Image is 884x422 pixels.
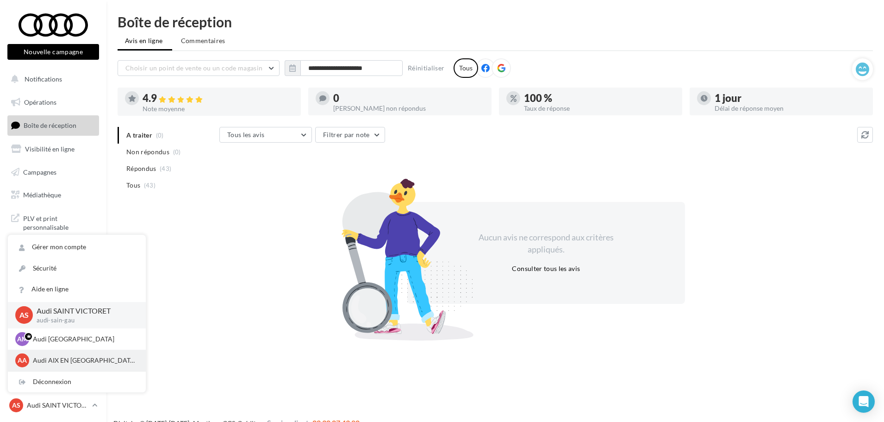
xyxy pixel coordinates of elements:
[27,401,88,410] p: Audi SAINT VICTORET
[143,93,293,104] div: 4.9
[144,182,156,189] span: (43)
[6,93,101,112] a: Opérations
[219,127,312,143] button: Tous les avis
[6,185,101,205] a: Médiathèque
[126,181,140,190] span: Tous
[853,391,875,413] div: Open Intercom Messenger
[37,316,131,325] p: audi-sain-gau
[12,401,20,410] span: AS
[6,139,101,159] a: Visibilité en ligne
[508,263,584,274] button: Consulter tous les avis
[8,372,146,392] div: Déconnexion
[315,127,385,143] button: Filtrer par note
[404,63,448,74] button: Réinitialiser
[143,106,293,112] div: Note moyenne
[19,310,29,321] span: AS
[715,105,865,112] div: Délai de réponse moyen
[18,356,27,365] span: AA
[25,75,62,83] span: Notifications
[37,306,131,316] p: Audi SAINT VICTORET
[17,334,28,344] span: AM
[24,121,76,129] span: Boîte de réception
[7,44,99,60] button: Nouvelle campagne
[454,58,478,78] div: Tous
[8,258,146,279] a: Sécurité
[25,145,75,153] span: Visibilité en ligne
[118,15,873,29] div: Boîte de réception
[6,115,101,135] a: Boîte de réception
[8,237,146,258] a: Gérer mon compte
[6,69,97,89] button: Notifications
[524,93,675,103] div: 100 %
[23,168,56,176] span: Campagnes
[23,191,61,199] span: Médiathèque
[125,64,262,72] span: Choisir un point de vente ou un code magasin
[8,279,146,300] a: Aide en ligne
[333,105,484,112] div: [PERSON_NAME] non répondus
[126,147,169,157] span: Non répondus
[23,212,95,232] span: PLV et print personnalisable
[126,164,156,173] span: Répondus
[33,334,135,344] p: Audi [GEOGRAPHIC_DATA]
[227,131,265,139] span: Tous les avis
[467,232,626,255] div: Aucun avis ne correspond aux critères appliqués.
[715,93,865,103] div: 1 jour
[118,60,280,76] button: Choisir un point de vente ou un code magasin
[181,36,225,45] span: Commentaires
[6,208,101,236] a: PLV et print personnalisable
[160,165,171,172] span: (43)
[7,397,99,414] a: AS Audi SAINT VICTORET
[173,148,181,156] span: (0)
[333,93,484,103] div: 0
[524,105,675,112] div: Taux de réponse
[33,356,135,365] p: Audi AIX EN [GEOGRAPHIC_DATA]
[24,98,56,106] span: Opérations
[6,163,101,182] a: Campagnes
